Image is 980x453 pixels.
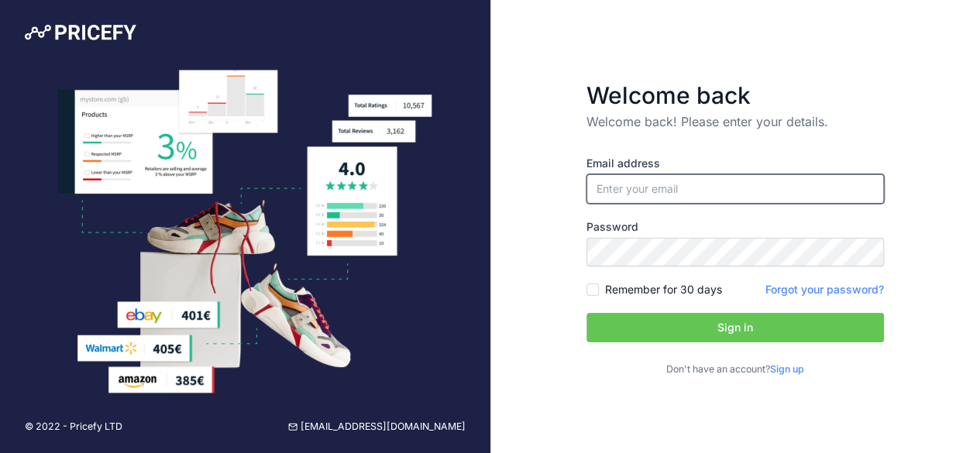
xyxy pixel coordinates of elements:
[765,283,884,296] a: Forgot your password?
[586,174,884,204] input: Enter your email
[586,156,884,171] label: Email address
[586,219,884,235] label: Password
[288,420,466,434] a: [EMAIL_ADDRESS][DOMAIN_NAME]
[586,112,884,131] p: Welcome back! Please enter your details.
[25,25,136,40] img: Pricefy
[586,313,884,342] button: Sign in
[605,282,722,297] label: Remember for 30 days
[586,362,884,377] p: Don't have an account?
[770,363,804,375] a: Sign up
[586,81,884,109] h3: Welcome back
[25,420,122,434] p: © 2022 - Pricefy LTD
